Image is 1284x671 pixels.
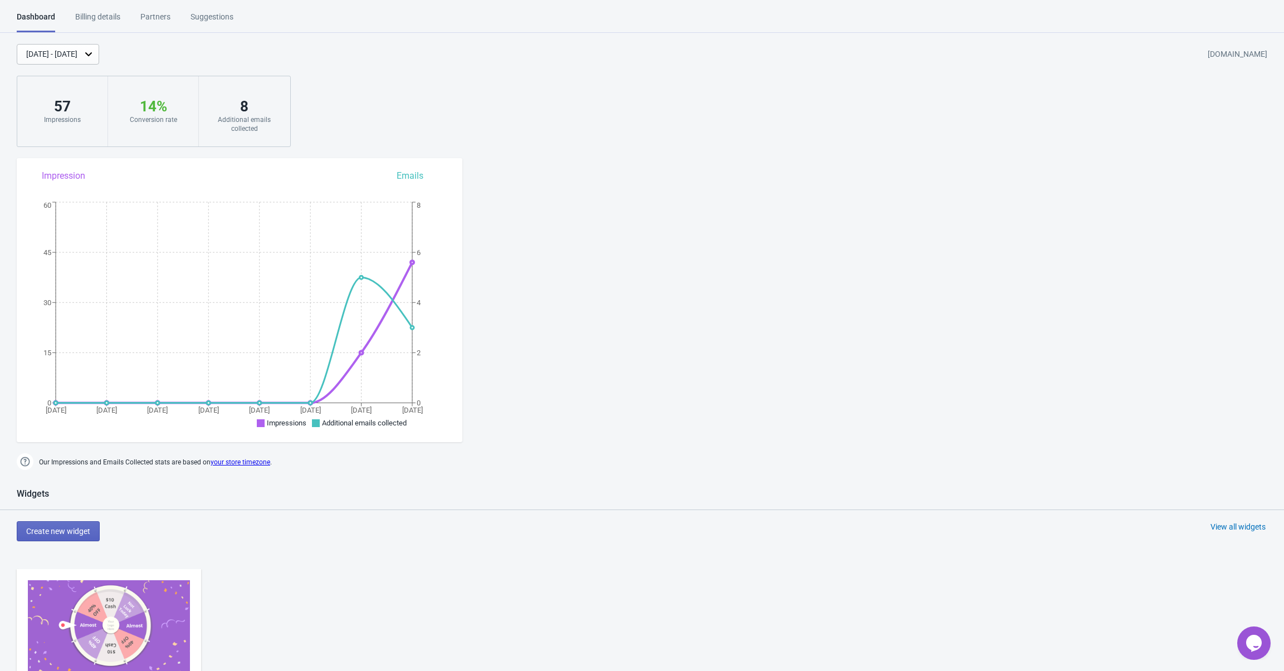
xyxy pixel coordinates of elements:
tspan: 60 [43,201,51,209]
tspan: [DATE] [96,406,117,414]
tspan: 6 [417,248,421,257]
div: Suggestions [191,11,233,31]
div: Billing details [75,11,120,31]
tspan: [DATE] [351,406,372,414]
div: Impressions [28,115,96,124]
div: 8 [210,97,279,115]
tspan: [DATE] [198,406,219,414]
span: Impressions [267,419,306,427]
a: your store timezone [211,458,270,466]
img: trendy_game.png [28,580,190,671]
div: Additional emails collected [210,115,279,133]
tspan: 0 [47,399,51,407]
span: Our Impressions and Emails Collected stats are based on . [39,453,272,472]
div: Partners [140,11,170,31]
tspan: 30 [43,298,51,307]
div: [DATE] - [DATE] [26,48,77,60]
tspan: [DATE] [147,406,168,414]
tspan: [DATE] [300,406,321,414]
span: Create new widget [26,527,90,536]
tspan: 4 [417,298,421,307]
div: 57 [28,97,96,115]
tspan: 45 [43,248,51,257]
span: Additional emails collected [322,419,407,427]
tspan: [DATE] [402,406,423,414]
iframe: chat widget [1237,626,1273,660]
div: 14 % [119,97,187,115]
div: View all widgets [1210,521,1266,532]
tspan: 0 [417,399,421,407]
tspan: 8 [417,201,421,209]
tspan: [DATE] [46,406,66,414]
tspan: [DATE] [249,406,270,414]
tspan: 2 [417,349,421,357]
div: [DOMAIN_NAME] [1208,45,1267,65]
div: Conversion rate [119,115,187,124]
button: Create new widget [17,521,100,541]
img: help.png [17,453,33,470]
div: Dashboard [17,11,55,32]
tspan: 15 [43,349,51,357]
